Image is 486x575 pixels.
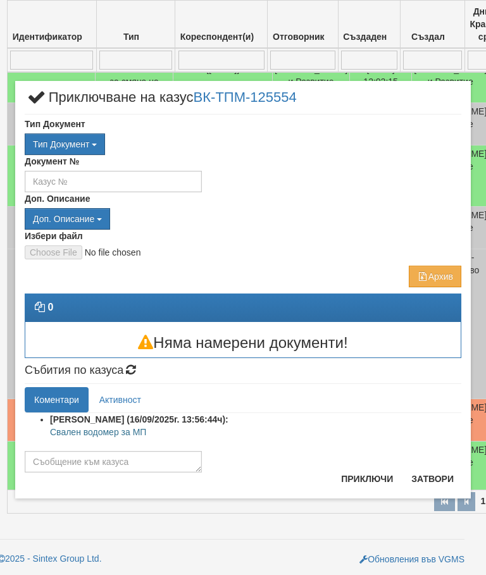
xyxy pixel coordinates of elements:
a: Коментари [25,387,89,412]
div: Двоен клик, за изчистване на избраната стойност. [25,133,461,155]
p: Свален водомер за МП [50,426,461,438]
strong: [PERSON_NAME] (16/09/2025г. 13:56:44ч): [50,414,228,424]
input: Казус № [25,171,202,192]
button: Архив [409,266,461,287]
span: Приключване на казус [25,90,297,114]
span: Тип Документ [33,139,89,149]
h3: Няма намерени документи! [25,335,461,351]
button: Доп. Описание [25,208,110,230]
label: Тип Документ [25,118,85,130]
button: Приключи [333,469,401,489]
button: Тип Документ [25,133,105,155]
label: Избери файл [25,230,83,242]
button: Затвори [404,469,461,489]
a: ВК-ТПМ-125554 [194,89,297,104]
span: Доп. Описание [33,214,94,224]
strong: 0 [47,302,53,312]
label: Доп. Описание [25,192,90,205]
label: Документ № [25,155,79,168]
h4: Събития по казуса [25,364,461,377]
div: Двоен клик, за изчистване на избраната стойност. [25,208,461,230]
a: Активност [90,387,151,412]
